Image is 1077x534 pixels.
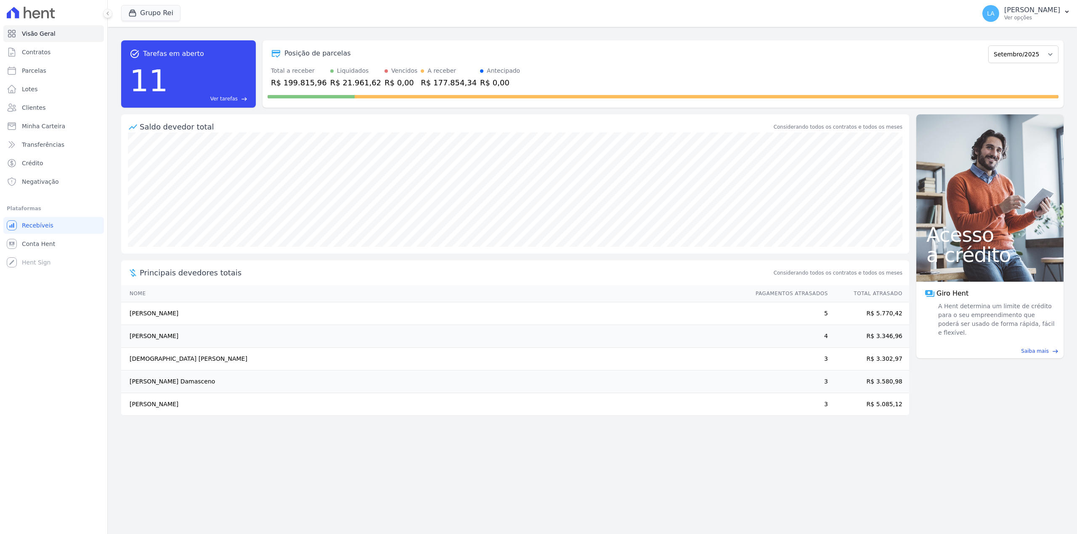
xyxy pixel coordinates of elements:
a: Crédito [3,155,104,172]
div: R$ 199.815,96 [271,77,327,88]
td: R$ 5.085,12 [828,393,909,416]
a: Recebíveis [3,217,104,234]
span: a crédito [926,245,1053,265]
span: Considerando todos os contratos e todos os meses [774,269,902,277]
td: [PERSON_NAME] [121,325,748,348]
td: 5 [748,302,828,325]
span: Saiba mais [1021,347,1049,355]
div: R$ 21.961,62 [330,77,381,88]
a: Negativação [3,173,104,190]
p: [PERSON_NAME] [1004,6,1060,14]
span: Giro Hent [936,288,968,299]
a: Visão Geral [3,25,104,42]
div: Liquidados [337,66,369,75]
span: Recebíveis [22,221,53,230]
a: Saiba mais east [921,347,1058,355]
span: Principais devedores totais [140,267,772,278]
td: 4 [748,325,828,348]
span: Transferências [22,140,64,149]
a: Parcelas [3,62,104,79]
div: R$ 0,00 [480,77,520,88]
span: Clientes [22,103,45,112]
div: Total a receber [271,66,327,75]
td: [PERSON_NAME] [121,393,748,416]
span: Acesso [926,225,1053,245]
a: Ver tarefas east [172,95,247,103]
td: [PERSON_NAME] Damasceno [121,370,748,393]
span: Lotes [22,85,38,93]
span: east [1052,348,1058,354]
span: Visão Geral [22,29,56,38]
th: Nome [121,285,748,302]
span: Ver tarefas [210,95,238,103]
a: Minha Carteira [3,118,104,135]
td: R$ 3.302,97 [828,348,909,370]
span: Tarefas em aberto [143,49,204,59]
p: Ver opções [1004,14,1060,21]
span: A Hent determina um limite de crédito para o seu empreendimento que poderá ser usado de forma ráp... [936,302,1055,337]
td: [PERSON_NAME] [121,302,748,325]
span: east [241,96,247,102]
span: Minha Carteira [22,122,65,130]
div: A receber [427,66,456,75]
div: R$ 177.854,34 [421,77,477,88]
td: [DEMOGRAPHIC_DATA] [PERSON_NAME] [121,348,748,370]
span: Contratos [22,48,50,56]
a: Contratos [3,44,104,61]
div: R$ 0,00 [385,77,417,88]
td: R$ 3.346,96 [828,325,909,348]
button: LA [PERSON_NAME] Ver opções [976,2,1077,25]
td: 3 [748,393,828,416]
a: Transferências [3,136,104,153]
a: Lotes [3,81,104,98]
a: Clientes [3,99,104,116]
div: Antecipado [487,66,520,75]
div: Considerando todos os contratos e todos os meses [774,123,902,131]
td: 3 [748,370,828,393]
button: Grupo Rei [121,5,180,21]
span: Parcelas [22,66,46,75]
td: 3 [748,348,828,370]
a: Conta Hent [3,235,104,252]
td: R$ 3.580,98 [828,370,909,393]
div: Posição de parcelas [284,48,351,58]
th: Pagamentos Atrasados [748,285,828,302]
td: R$ 5.770,42 [828,302,909,325]
span: task_alt [130,49,140,59]
span: Negativação [22,177,59,186]
div: Vencidos [391,66,417,75]
div: Saldo devedor total [140,121,772,132]
span: Conta Hent [22,240,55,248]
span: Crédito [22,159,43,167]
div: 11 [130,59,168,103]
div: Plataformas [7,204,101,214]
th: Total Atrasado [828,285,909,302]
span: LA [987,11,995,16]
